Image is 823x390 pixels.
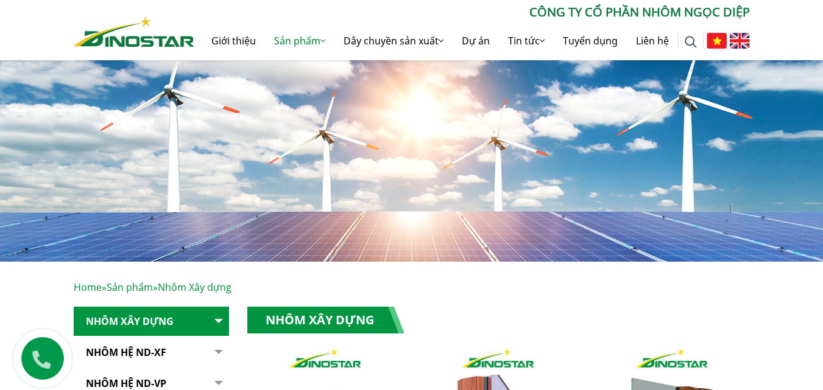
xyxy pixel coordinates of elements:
a: Sản phẩm [107,280,153,294]
span: Nhôm Xây dựng [158,280,231,294]
a: Home [74,280,102,294]
a: Tuyển dụng [554,21,627,60]
a: Dự án [453,21,499,60]
img: search [685,36,697,48]
a: Nhôm Xây dựng [74,307,229,336]
img: Nhôm Dinostar [74,16,194,47]
h1: Nhôm Xây dựng [247,307,404,333]
span: » » [74,280,231,294]
a: Nhôm Hệ ND-XF [74,338,229,367]
img: English [730,33,750,49]
a: Sản phẩm [265,21,334,60]
a: Tin tức [499,21,554,60]
a: Giới thiệu [202,21,265,60]
p: CÔNG TY CỔ PHẦN NHÔM NGỌC DIỆP [194,3,750,21]
a: Liên hệ [627,21,678,60]
img: Tiếng Việt [707,33,727,49]
a: Dây chuyền sản xuất [334,21,453,60]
